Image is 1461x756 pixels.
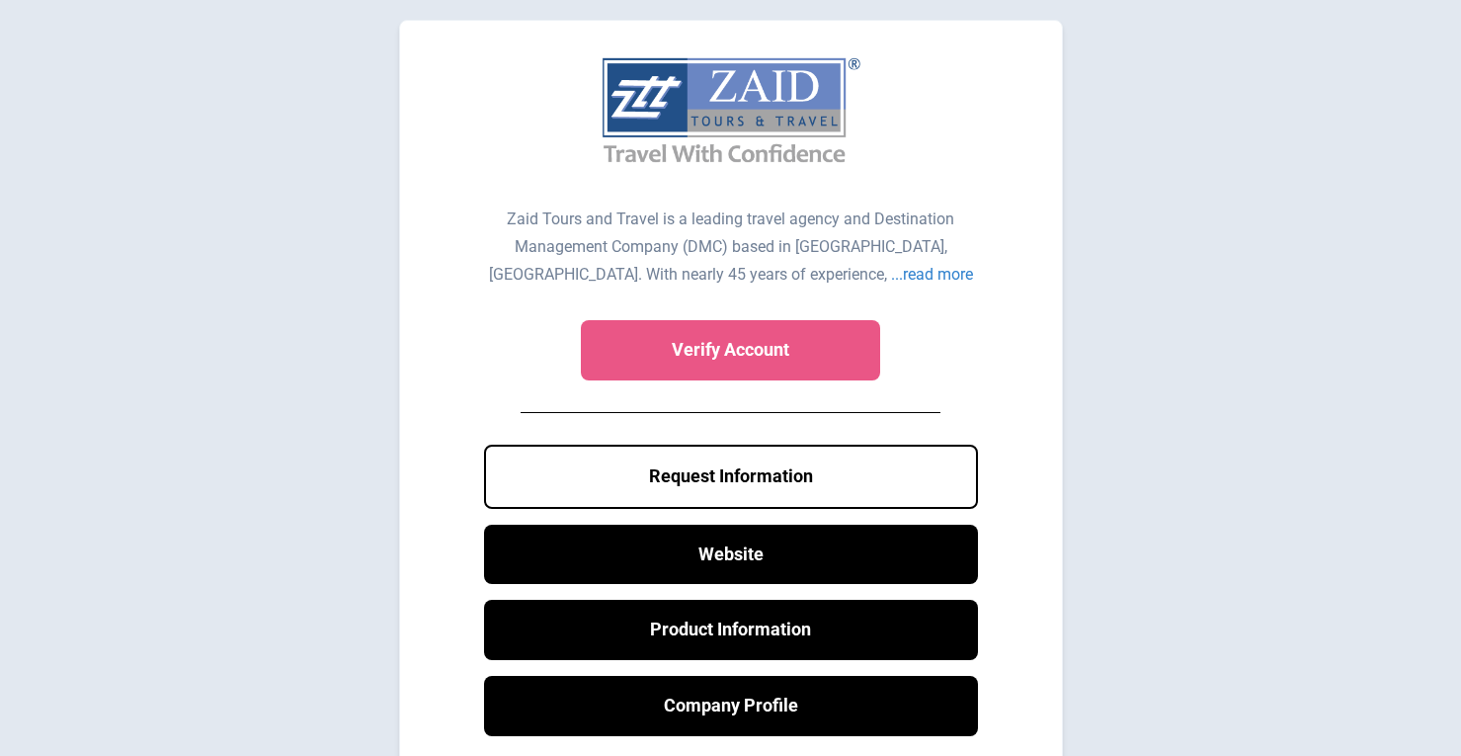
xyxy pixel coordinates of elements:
[589,52,873,170] img: Zaid Tours and Travel Logo
[484,600,978,660] a: Product Information
[581,320,880,380] a: Verify Account
[891,265,973,284] div: ...read more
[489,210,955,284] div: Zaid Tours and Travel is a leading travel agency and Destination Management Company (DMC) based i...
[484,445,978,509] button: Request Information
[484,676,978,736] a: Company Profile
[484,525,978,585] a: Website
